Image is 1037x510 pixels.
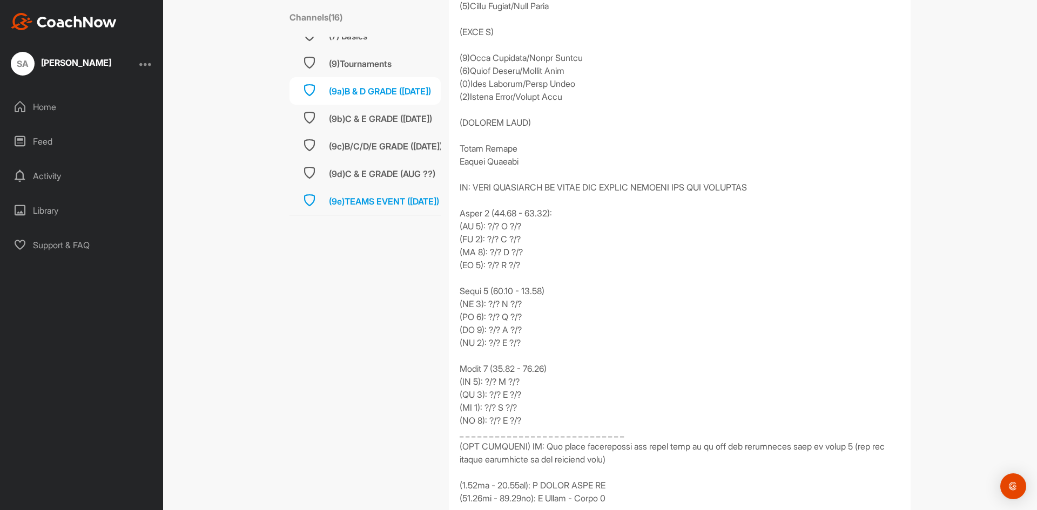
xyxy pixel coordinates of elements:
[329,57,392,70] div: (9)Tournaments
[329,112,432,125] div: (9b)C & E GRADE ([DATE])
[329,195,439,208] div: (9e)TEAMS EVENT ([DATE])
[41,58,111,67] div: [PERSON_NAME]
[6,232,158,259] div: Support & FAQ
[6,128,158,155] div: Feed
[329,140,442,153] div: (9c)B/C/D/E GRADE ([DATE])
[6,93,158,120] div: Home
[289,11,342,24] label: Channels ( 16 )
[329,167,435,180] div: (9d)C & E GRADE (AUG ??)
[1000,473,1026,499] div: Open Intercom Messenger
[6,197,158,224] div: Library
[6,162,158,189] div: Activity
[11,52,35,76] div: SA
[329,85,431,98] div: (9a)B & D GRADE ([DATE])
[11,13,117,30] img: CoachNow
